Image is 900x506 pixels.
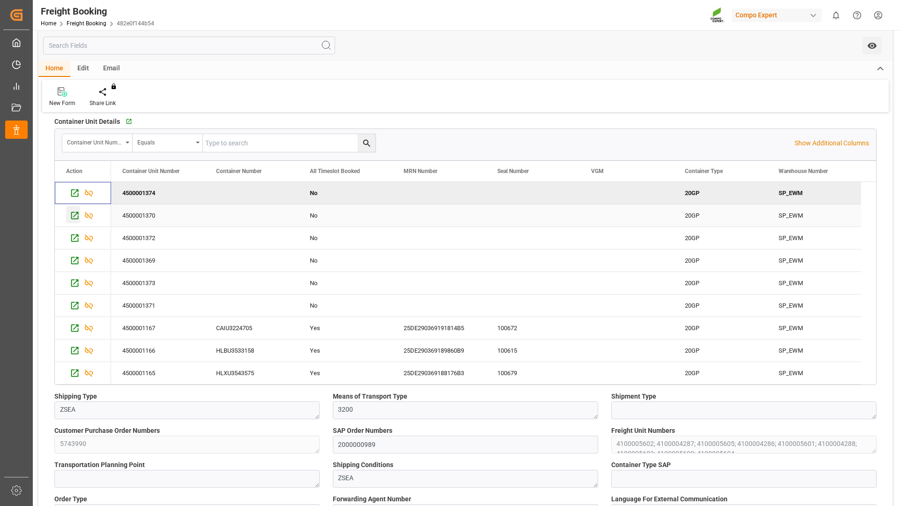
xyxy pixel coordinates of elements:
[333,460,393,470] span: Shipping Conditions
[133,134,203,152] button: open menu
[767,295,861,317] div: SP_EWM
[497,168,529,174] span: Seal Number
[66,168,82,174] div: Action
[310,182,381,204] div: No
[767,182,861,204] div: SP_EWM
[54,494,87,504] span: Order Type
[55,227,111,249] div: Press SPACE to select this row.
[825,5,847,26] button: show 0 new notifications
[392,340,486,362] div: 25DE290369189860B9
[111,249,205,272] div: 4500001369
[611,392,656,401] span: Shipment Type
[38,61,70,77] div: Home
[486,317,580,339] div: 100672
[310,227,381,249] div: No
[767,227,861,249] div: SP_EWM
[55,204,111,227] div: Press SPACE to select this row.
[111,362,205,384] div: 4500001165
[49,99,75,107] div: New Form
[111,340,205,362] div: 4500001166
[70,61,96,77] div: Edit
[333,401,598,419] textarea: 3200
[54,117,120,127] span: Container Unit Details
[55,272,111,295] div: Press SPACE to select this row.
[111,272,205,294] div: 4500001373
[41,4,154,18] div: Freight Booking
[685,205,756,227] div: 20GP
[310,317,381,339] div: Yes
[111,182,205,204] div: 4500001374
[205,362,299,384] div: HLXU3543575
[205,317,299,339] div: CAIU3224705
[767,340,861,362] div: SP_EWM
[54,460,145,470] span: Transportation Planning Point
[205,340,299,362] div: HLBU3533158
[310,340,381,362] div: Yes
[111,204,205,227] div: 4500001370
[55,249,111,272] div: Press SPACE to select this row.
[310,363,381,384] div: Yes
[611,460,671,470] span: Container Type SAP
[111,272,861,295] div: Press SPACE to select this row.
[862,37,882,54] button: open menu
[310,250,381,272] div: No
[767,272,861,294] div: SP_EWM
[111,295,205,317] div: 4500001371
[111,317,205,339] div: 4500001167
[486,362,580,384] div: 100679
[55,295,111,317] div: Press SPACE to select this row.
[111,227,861,249] div: Press SPACE to select this row.
[795,138,869,148] p: Show Additional Columns
[732,6,825,24] button: Compo Expert
[685,317,756,339] div: 20GP
[767,317,861,339] div: SP_EWM
[96,61,127,77] div: Email
[333,494,411,504] span: Forwarding Agent Number
[685,363,756,384] div: 20GP
[111,362,861,385] div: Press SPACE to select this row.
[710,7,725,23] img: Screenshot%202023-09-29%20at%2010.02.21.png_1712312052.png
[732,8,822,22] div: Compo Expert
[67,20,106,27] a: Freight Booking
[685,168,723,174] span: Container Type
[685,272,756,294] div: 20GP
[122,168,180,174] span: Container Unit Number
[111,249,861,272] div: Press SPACE to select this row.
[685,182,756,204] div: 20GP
[62,134,133,152] button: open menu
[111,295,861,317] div: Press SPACE to select this row.
[310,205,381,227] div: No
[310,272,381,294] div: No
[685,340,756,362] div: 20GP
[55,340,111,362] div: Press SPACE to select this row.
[54,401,320,419] textarea: ZSEA
[310,168,360,174] span: All Timeslot Booked
[611,426,675,436] span: Freight Unit Numbers
[591,168,604,174] span: VGM
[216,168,262,174] span: Container Number
[111,204,861,227] div: Press SPACE to select this row.
[310,295,381,317] div: No
[685,250,756,272] div: 20GP
[767,362,861,384] div: SP_EWM
[847,5,868,26] button: Help Center
[54,426,160,436] span: Customer Purchase Order Numbers
[333,470,598,488] textarea: ZSEA
[54,436,320,453] textarea: 5743990
[137,136,193,147] div: Equals
[767,249,861,272] div: SP_EWM
[111,227,205,249] div: 4500001372
[611,494,727,504] span: Language For External Communication
[685,227,756,249] div: 20GP
[55,317,111,340] div: Press SPACE to select this row.
[611,436,877,453] textarea: 4100005602; 4100004287; 4100005605; 4100004286; 4100005601; 4100004288; 4100005603; 4100005600; 4...
[358,134,375,152] button: search button
[41,20,56,27] a: Home
[43,37,335,54] input: Search Fields
[392,362,486,384] div: 25DE290369188176B3
[111,182,861,204] div: Press SPACE to deselect this row.
[111,340,861,362] div: Press SPACE to select this row.
[685,295,756,317] div: 20GP
[333,392,407,401] span: Means of Transport Type
[111,317,861,340] div: Press SPACE to select this row.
